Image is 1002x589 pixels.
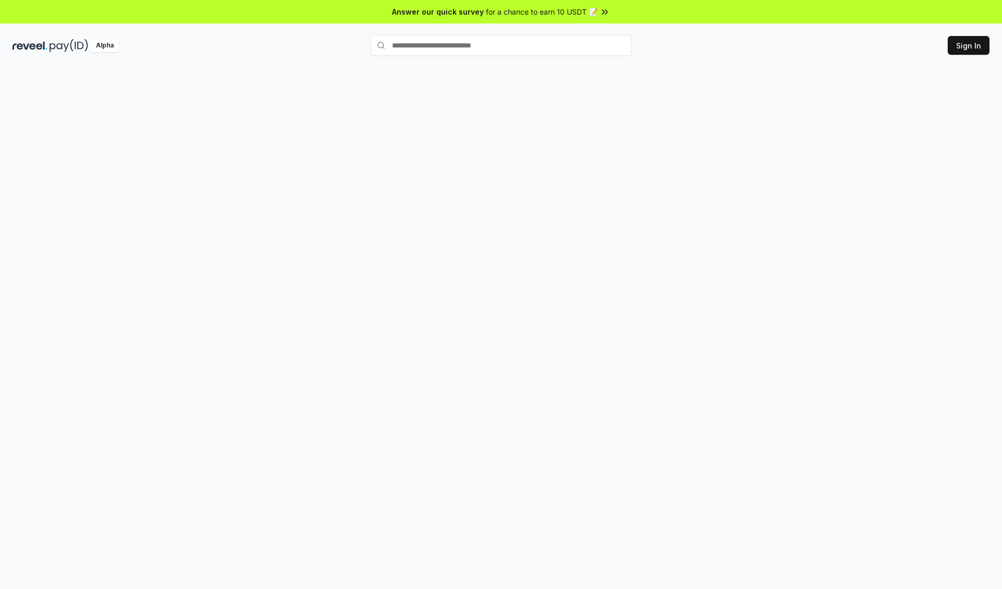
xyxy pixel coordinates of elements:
span: Answer our quick survey [392,6,484,17]
div: Alpha [90,39,120,52]
span: for a chance to earn 10 USDT 📝 [486,6,598,17]
img: reveel_dark [13,39,47,52]
img: pay_id [50,39,88,52]
button: Sign In [948,36,989,55]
